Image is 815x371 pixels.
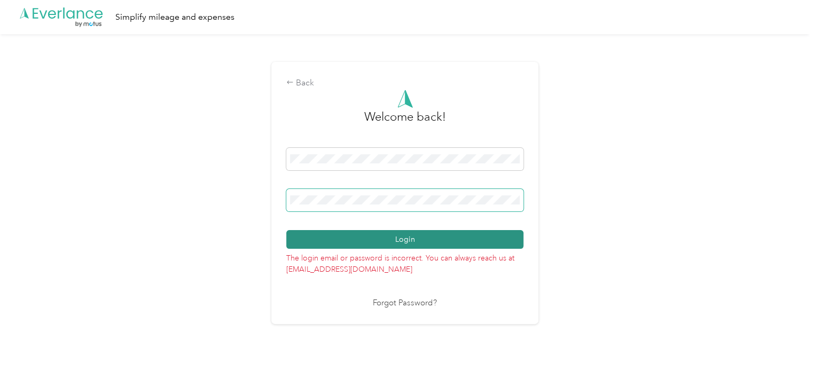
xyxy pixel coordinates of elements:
[286,249,523,275] p: The login email or password is incorrect. You can always reach us at [EMAIL_ADDRESS][DOMAIN_NAME]
[286,230,523,249] button: Login
[115,11,234,24] div: Simplify mileage and expenses
[286,77,523,90] div: Back
[364,108,446,137] h3: greeting
[373,297,437,310] a: Forgot Password?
